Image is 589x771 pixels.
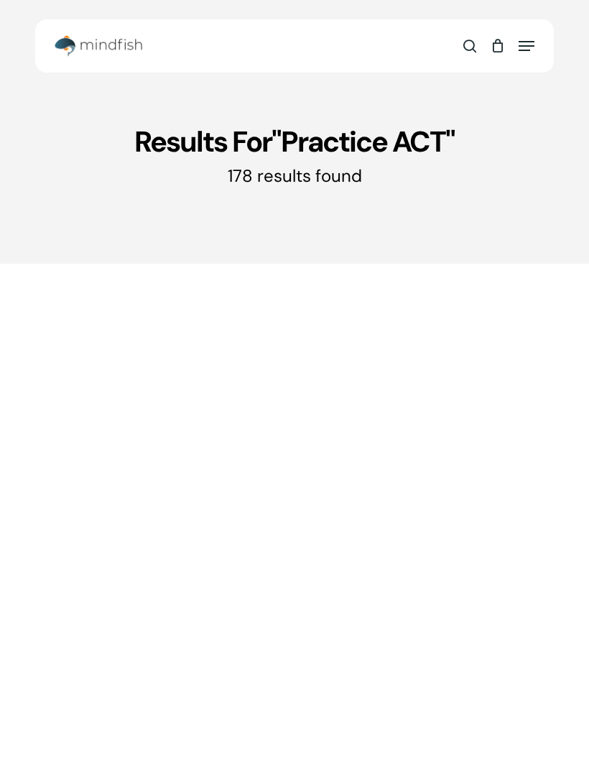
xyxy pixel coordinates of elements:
[55,35,142,57] img: Mindfish Test Prep & Academics
[35,124,554,160] h1: Results For
[272,123,455,160] span: "Practice ACT"
[35,28,554,64] header: Main Menu
[483,28,511,64] a: Cart
[228,165,362,187] span: 178 results found
[519,39,534,53] a: Navigation Menu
